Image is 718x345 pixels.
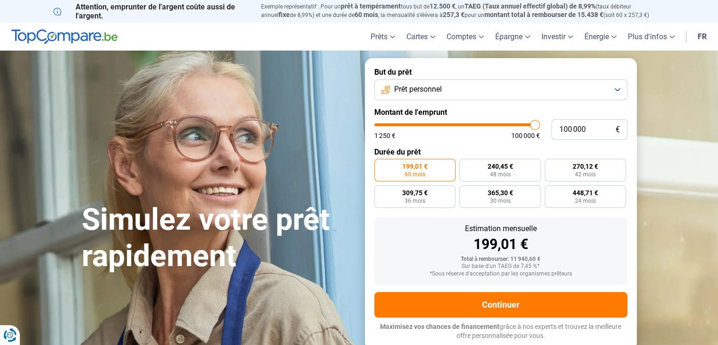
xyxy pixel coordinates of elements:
p: grâce à nos experts et trouvez la meilleure offre personnalisée pour vous. [374,322,627,341]
img: TopCompare [11,29,118,44]
span: 24 mois [575,198,596,204]
span: € [616,126,620,134]
span: 199,01 € [402,163,428,170]
a: Épargne [490,23,536,51]
button: Prêt personnel [374,79,627,100]
a: Investir [536,23,579,51]
span: 30 mois [490,198,510,204]
span: montant total à rembourser de 15.438 € [484,11,603,18]
a: Prêts [365,23,401,51]
a: Comptes [441,23,490,51]
label: Durée du prêt [374,147,627,156]
span: TAEG (Taux annuel effectif global) de 8,99% [465,2,596,10]
span: 1 250 € [374,132,396,139]
span: 270,12 € [573,163,598,170]
span: 240,45 € [487,163,513,170]
span: 36 mois [405,198,425,204]
a: Plus d'infos [622,23,680,51]
div: 199,01 € [382,237,620,251]
a: Énergie [579,23,622,51]
a: Cartes [401,23,441,51]
p: Attention, emprunter de l'argent coûte aussi de l'argent. [53,2,250,20]
span: 309,75 € [402,190,428,196]
label: Montant de l'emprunt [374,108,627,117]
a: fr [692,23,712,51]
span: 48 mois [490,172,510,177]
button: Continuer [374,292,627,318]
span: Prêt personnel [394,84,442,95]
h1: Simulez votre prêt rapidement [82,202,354,275]
div: Estimation mensuelle [382,225,620,233]
span: 100 000 € [511,132,540,139]
div: Sur base d'un TAEG de 7,45 %* [382,263,620,270]
span: fixe [279,11,290,18]
span: 42 mois [575,172,596,177]
span: 60 mois [355,11,378,18]
span: prêt à tempérament [341,2,401,10]
span: Maximisez vos chances de financement [380,323,499,330]
span: 365,30 € [487,190,513,196]
span: 448,71 € [573,190,598,196]
div: *Sous réserve d'acceptation par les organismes prêteurs [382,271,620,277]
p: Exemple représentatif : Pour un tous but de , un (taux débiteur annuel de 8,99%) et une durée de ... [261,2,665,19]
span: 257,3 € [443,11,465,18]
span: 12.500 € [430,2,456,10]
div: Total à rembourser: 11 940,60 € [382,256,620,263]
label: But du prêt [374,68,627,77]
span: 60 mois [405,172,425,177]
